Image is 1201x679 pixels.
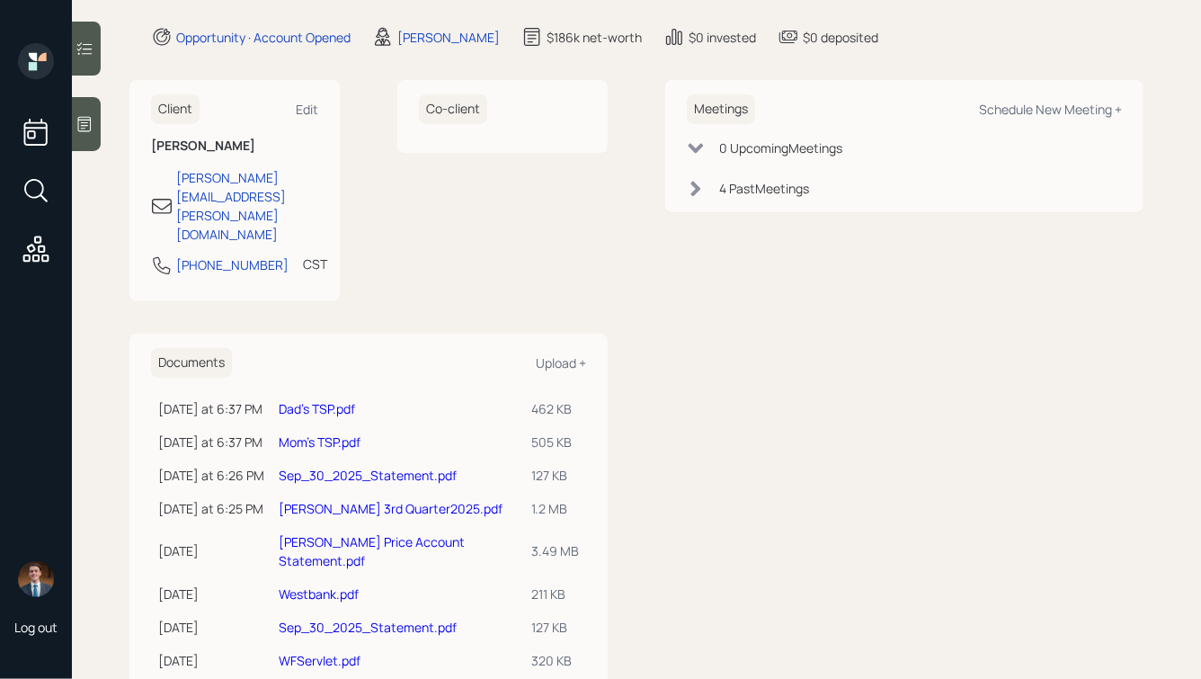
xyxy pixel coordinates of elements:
[279,652,360,669] a: WFServlet.pdf
[158,499,264,518] div: [DATE] at 6:25 PM
[419,94,487,124] h6: Co-client
[979,101,1122,118] div: Schedule New Meeting +
[296,101,318,118] div: Edit
[397,28,500,47] div: [PERSON_NAME]
[536,354,586,371] div: Upload +
[14,619,58,636] div: Log out
[531,618,579,637] div: 127 KB
[158,651,264,670] div: [DATE]
[531,585,579,603] div: 211 KB
[151,348,232,378] h6: Documents
[18,561,54,597] img: hunter_neumayer.jpg
[176,28,351,47] div: Opportunity · Account Opened
[687,94,755,124] h6: Meetings
[531,433,579,451] div: 505 KB
[531,541,579,560] div: 3.49 MB
[279,533,465,569] a: [PERSON_NAME] Price Account Statement.pdf
[803,28,878,47] div: $0 deposited
[279,467,457,484] a: Sep_30_2025_Statement.pdf
[279,400,355,417] a: Dad's TSP.pdf
[531,399,579,418] div: 462 KB
[303,255,327,273] div: CST
[689,28,756,47] div: $0 invested
[158,585,264,603] div: [DATE]
[151,94,200,124] h6: Client
[158,541,264,560] div: [DATE]
[279,619,457,636] a: Sep_30_2025_Statement.pdf
[719,179,809,198] div: 4 Past Meeting s
[531,499,579,518] div: 1.2 MB
[151,138,318,154] h6: [PERSON_NAME]
[158,618,264,637] div: [DATE]
[158,399,264,418] div: [DATE] at 6:37 PM
[279,433,360,451] a: Mom's TSP.pdf
[158,466,264,485] div: [DATE] at 6:26 PM
[176,255,289,274] div: [PHONE_NUMBER]
[279,500,503,517] a: [PERSON_NAME] 3rd Quarter2025.pdf
[719,138,842,157] div: 0 Upcoming Meeting s
[176,168,318,244] div: [PERSON_NAME][EMAIL_ADDRESS][PERSON_NAME][DOMAIN_NAME]
[531,466,579,485] div: 127 KB
[531,651,579,670] div: 320 KB
[158,433,264,451] div: [DATE] at 6:37 PM
[279,585,359,603] a: Westbank.pdf
[547,28,642,47] div: $186k net-worth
